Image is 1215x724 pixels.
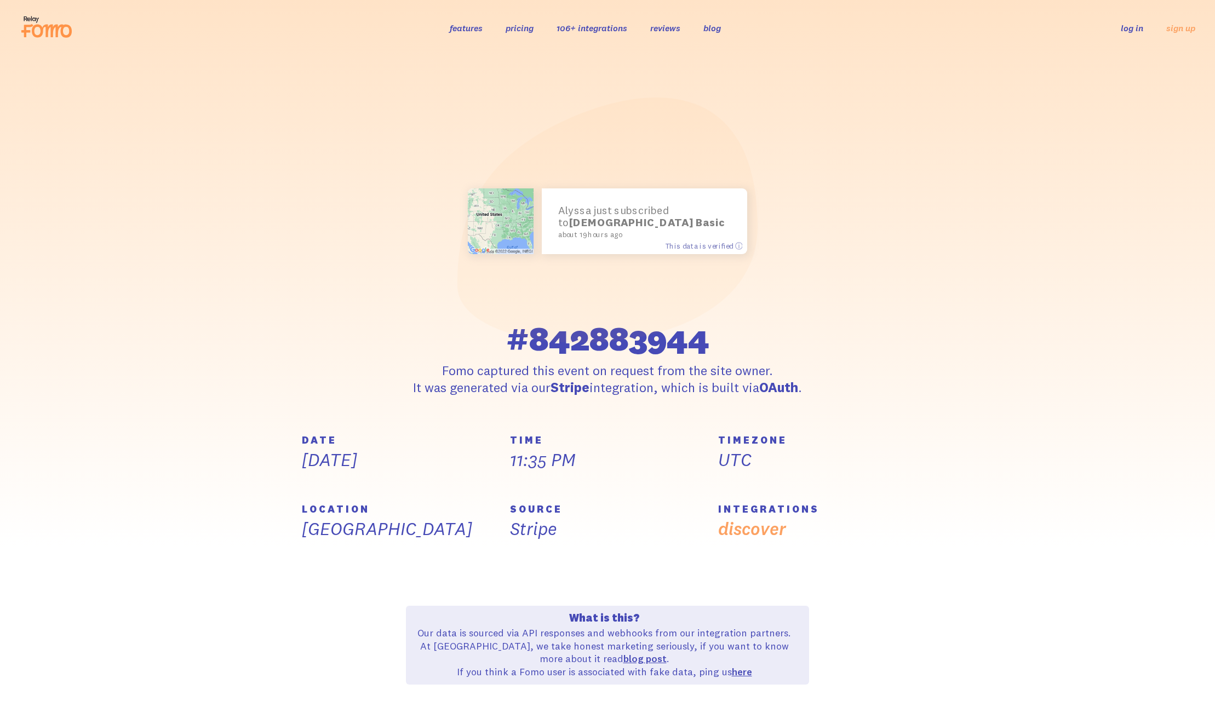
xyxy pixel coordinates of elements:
[510,518,705,541] p: Stripe
[557,22,627,33] a: 106+ integrations
[506,22,534,33] a: pricing
[623,652,667,665] a: blog post
[510,449,705,472] p: 11:35 PM
[718,449,913,472] p: UTC
[703,22,721,33] a: blog
[718,435,913,445] h5: TIMEZONE
[406,362,809,396] p: Fomo captured this event on request from the site owner. It was generated via our integration, wh...
[302,449,497,472] p: [DATE]
[450,22,483,33] a: features
[569,215,725,228] strong: [DEMOGRAPHIC_DATA] Basic
[718,504,913,514] h5: INTEGRATIONS
[506,321,709,355] span: #842883944
[718,518,786,539] a: discover
[558,204,731,238] p: Alyssa just subscribed to
[650,22,680,33] a: reviews
[302,504,497,514] h5: LOCATION
[412,627,796,678] p: Our data is sourced via API responses and webhooks from our integration partners. At [GEOGRAPHIC_...
[1121,22,1143,33] a: log in
[558,231,726,239] small: about 19 hours ago
[302,435,497,445] h5: DATE
[732,665,752,678] a: here
[468,188,534,254] img: -USA.png
[510,435,705,445] h5: TIME
[412,612,796,623] h4: What is this?
[759,379,798,395] strong: OAuth
[551,379,589,395] strong: Stripe
[665,241,742,250] span: This data is verified ⓘ
[510,504,705,514] h5: SOURCE
[1166,22,1195,34] a: sign up
[302,518,497,541] p: [GEOGRAPHIC_DATA]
